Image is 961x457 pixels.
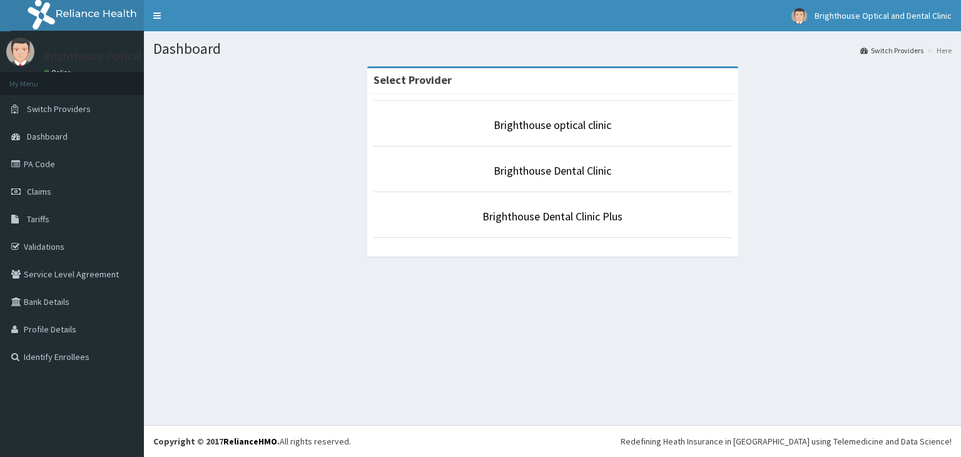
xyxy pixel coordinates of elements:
[44,68,74,77] a: Online
[27,131,68,142] span: Dashboard
[621,435,952,448] div: Redefining Heath Insurance in [GEOGRAPHIC_DATA] using Telemedicine and Data Science!
[860,45,923,56] a: Switch Providers
[374,73,452,87] strong: Select Provider
[925,45,952,56] li: Here
[144,425,961,457] footer: All rights reserved.
[44,51,227,62] p: Brighthouse Optical and Dental Clinic
[815,10,952,21] span: Brighthouse Optical and Dental Clinic
[223,436,277,447] a: RelianceHMO
[6,38,34,66] img: User Image
[27,213,49,225] span: Tariffs
[494,163,611,178] a: Brighthouse Dental Clinic
[494,118,611,132] a: Brighthouse optical clinic
[27,186,51,197] span: Claims
[153,41,952,57] h1: Dashboard
[482,209,623,223] a: Brighthouse Dental Clinic Plus
[153,436,280,447] strong: Copyright © 2017 .
[791,8,807,24] img: User Image
[27,103,91,115] span: Switch Providers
